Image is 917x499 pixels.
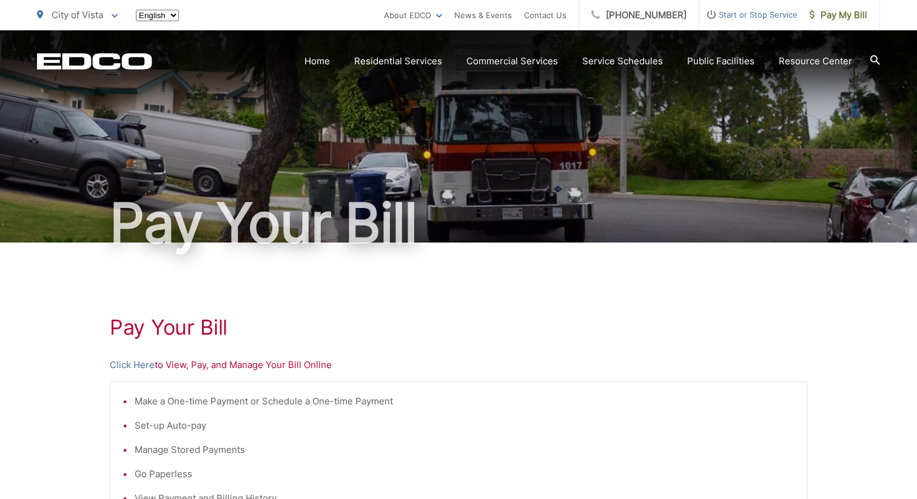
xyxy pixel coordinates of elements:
[135,443,794,457] li: Manage Stored Payments
[110,358,807,372] p: to View, Pay, and Manage Your Bill Online
[582,54,663,69] a: Service Schedules
[810,8,867,22] span: Pay My Bill
[384,8,442,22] a: About EDCO
[110,315,807,340] h1: Pay Your Bill
[37,53,152,70] a: EDCD logo. Return to the homepage.
[454,8,512,22] a: News & Events
[135,394,794,409] li: Make a One-time Payment or Schedule a One-time Payment
[135,418,794,433] li: Set-up Auto-pay
[466,54,558,69] a: Commercial Services
[136,10,179,21] select: Select a language
[687,54,754,69] a: Public Facilities
[304,54,330,69] a: Home
[110,358,155,372] a: Click Here
[354,54,442,69] a: Residential Services
[135,467,794,481] li: Go Paperless
[52,9,103,21] span: City of Vista
[37,193,880,253] h1: Pay Your Bill
[779,54,852,69] a: Resource Center
[524,8,566,22] a: Contact Us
